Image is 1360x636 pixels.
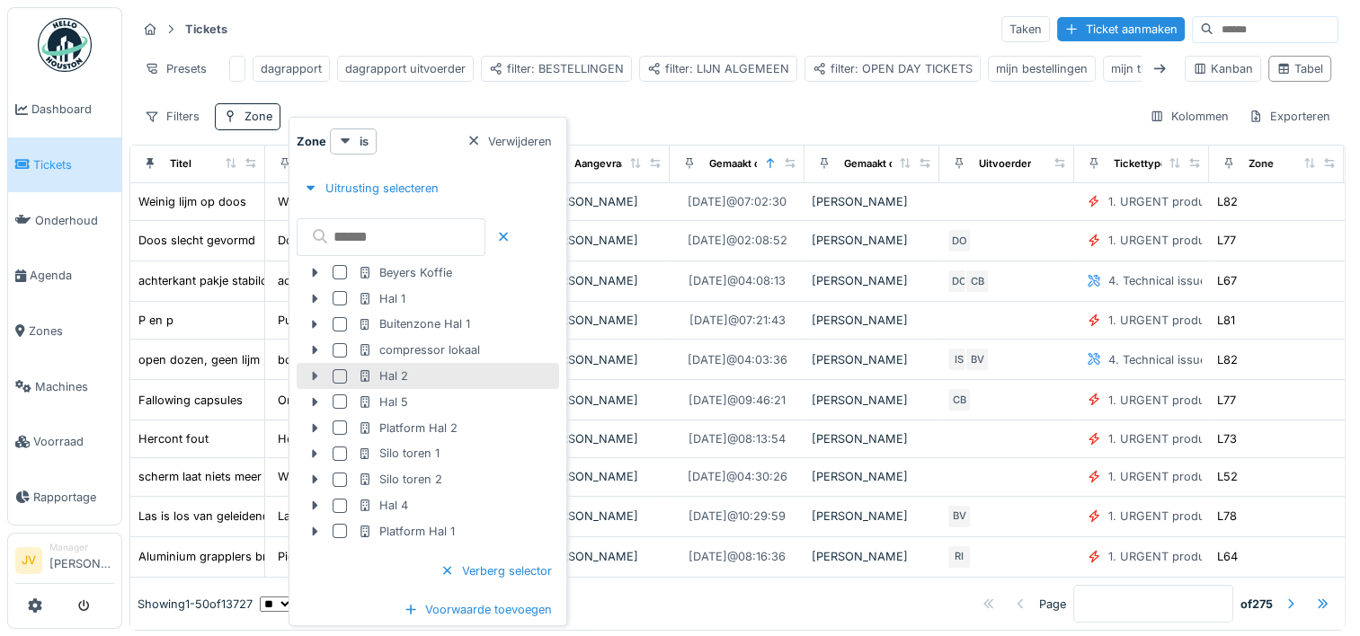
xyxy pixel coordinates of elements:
div: 4. Technical issue [1108,351,1206,368]
div: [PERSON_NAME] [812,272,932,289]
div: [DATE] @ 04:03:36 [688,351,787,368]
span: Dashboard [31,101,114,118]
div: mijn tickets [1111,60,1172,77]
div: Gemaakt door [844,156,911,172]
div: [DATE] @ 07:02:30 [688,193,787,210]
div: [PERSON_NAME] [542,232,662,249]
div: DO [947,228,972,253]
div: L77 [1217,392,1236,409]
div: [PERSON_NAME] [542,193,662,210]
div: Filters [137,103,208,129]
span: Machines [35,378,114,395]
div: [DATE] @ 08:13:54 [689,430,786,447]
img: Badge_color-CXgf-gQk.svg [38,18,92,72]
div: Weinig lijm op doos [278,193,386,210]
div: [PERSON_NAME] [812,193,932,210]
div: 1. URGENT production line disruption [1108,508,1314,525]
li: [PERSON_NAME] [49,541,114,579]
div: [DATE] @ 10:29:59 [689,508,786,525]
span: Agenda [30,267,114,284]
span: Tickets [33,156,114,173]
div: compressor lokaal [358,341,480,358]
div: Kolommen [1142,103,1237,129]
div: Hal 5 [358,393,408,411]
div: Gemaakt op [709,156,767,172]
strong: is [360,133,369,150]
div: Presets [137,56,215,82]
div: L64 [1217,548,1238,565]
div: Verberg selector [433,559,559,583]
div: 1. URGENT production line disruption [1108,392,1314,409]
div: filter: BESTELLINGEN [489,60,624,77]
div: Piece that grabs aluminum ( claws)in the first ... [278,548,539,565]
div: BV [947,504,972,529]
div: filter: OPEN DAY TICKETS [813,60,973,77]
div: filter: LIJN ALGEMEEN [647,60,789,77]
div: Doos slecht gevormd [138,232,255,249]
div: Verwijderen [459,129,559,154]
div: [PERSON_NAME] [812,232,932,249]
div: Platform Hal 2 [358,420,458,437]
div: Tabel [1276,60,1323,77]
div: CB [947,387,972,412]
div: L78 [1217,508,1237,525]
div: Titel [170,156,191,172]
div: [PERSON_NAME] [812,430,932,447]
div: Aluminium grapplers broke [138,548,287,565]
div: Silo toren 1 [358,445,440,462]
div: Hal 2 [358,367,408,384]
div: Weigher machine B niet ok [278,468,423,485]
div: L77 [1217,232,1236,249]
div: Buitenzone Hal 1 [358,315,470,332]
div: [PERSON_NAME] [542,508,662,525]
div: Hercont .fout [278,430,351,447]
div: [PERSON_NAME] [542,548,662,565]
div: [DATE] @ 02:08:52 [688,232,787,249]
strong: Tickets [178,21,235,38]
div: 4. Technical issue [1108,272,1206,289]
div: achterkant pakje stabilo weg [278,272,433,289]
div: Kanban [1193,60,1253,77]
div: 1. URGENT production line disruption [1108,193,1314,210]
div: [DATE] @ 07:21:43 [689,312,786,329]
strong: Zone [297,133,326,150]
div: items per page [260,595,381,612]
div: Taken [1001,16,1050,42]
div: Tickettype [1114,156,1167,172]
div: Hal 1 [358,290,405,307]
div: Zone [244,108,272,125]
div: achterkant pakje stabilo weg [138,272,294,289]
div: BV [964,347,990,372]
span: Onderhoud [35,212,114,229]
div: [PERSON_NAME] [812,392,932,409]
div: Doos slecht gevormd [278,232,395,249]
div: L81 [1217,312,1235,329]
div: Aangevraagd door [574,156,664,172]
div: [PERSON_NAME] [812,548,932,565]
div: Exporteren [1240,103,1338,129]
div: [DATE] @ 04:30:26 [688,468,787,485]
div: [PERSON_NAME] [542,392,662,409]
div: IS [947,347,972,372]
div: [PERSON_NAME] [542,351,662,368]
div: bovenste sluitingsdoos geen lijm, open dozen [278,351,530,368]
span: Voorraad [33,433,114,450]
span: Rapportage [33,489,114,506]
div: [DATE] @ 04:08:13 [689,272,786,289]
div: 1. URGENT production line disruption [1108,430,1314,447]
div: Fallowing capsules [138,392,243,409]
div: [PERSON_NAME] [542,430,662,447]
div: Silo toren 2 [358,471,442,488]
div: L82 [1217,193,1238,210]
div: scherm laat niets meer zien is zwart [138,468,333,485]
span: Zones [29,322,114,340]
div: 1. URGENT production line disruption [1108,312,1314,329]
div: Beyers Koffie [358,264,452,281]
div: Ticket aanmaken [1057,17,1185,41]
div: [PERSON_NAME] [542,312,662,329]
div: L73 [1217,430,1237,447]
div: mijn bestellingen [996,60,1088,77]
div: L52 [1217,468,1238,485]
div: Zone [1249,156,1274,172]
div: Manager [49,541,114,554]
